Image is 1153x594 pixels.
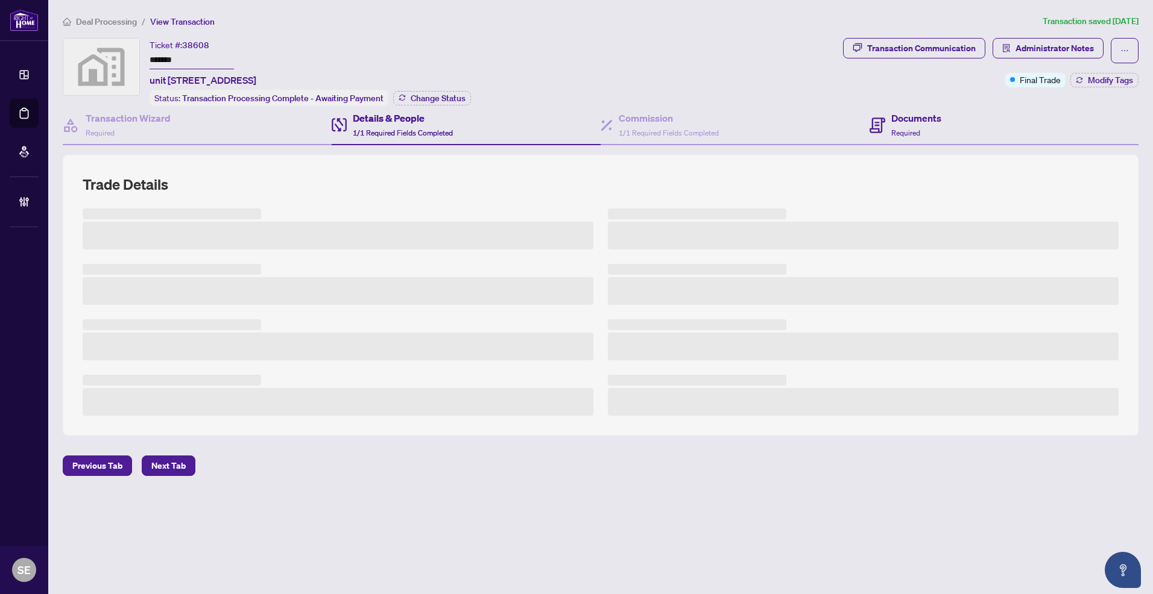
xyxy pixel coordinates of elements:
[843,38,985,58] button: Transaction Communication
[619,111,719,125] h4: Commission
[151,456,186,475] span: Next Tab
[72,456,122,475] span: Previous Tab
[182,93,384,104] span: Transaction Processing Complete - Awaiting Payment
[150,16,215,27] span: View Transaction
[17,561,31,578] span: SE
[150,38,209,52] div: Ticket #:
[142,455,195,476] button: Next Tab
[142,14,145,28] li: /
[1105,552,1141,588] button: Open asap
[63,39,139,95] img: svg%3e
[83,175,1119,194] h2: Trade Details
[891,111,941,125] h4: Documents
[867,39,976,58] div: Transaction Communication
[10,9,39,31] img: logo
[393,91,471,105] button: Change Status
[619,128,719,137] span: 1/1 Required Fields Completed
[63,455,132,476] button: Previous Tab
[86,111,171,125] h4: Transaction Wizard
[76,16,137,27] span: Deal Processing
[411,94,466,102] span: Change Status
[150,90,388,106] div: Status:
[182,40,209,51] span: 38608
[353,111,453,125] h4: Details & People
[1070,73,1139,87] button: Modify Tags
[891,128,920,137] span: Required
[1016,39,1094,58] span: Administrator Notes
[1088,76,1133,84] span: Modify Tags
[1002,44,1011,52] span: solution
[86,128,115,137] span: Required
[1020,73,1061,86] span: Final Trade
[993,38,1104,58] button: Administrator Notes
[150,73,256,87] span: unit [STREET_ADDRESS]
[353,128,453,137] span: 1/1 Required Fields Completed
[1120,46,1129,55] span: ellipsis
[63,17,71,26] span: home
[1043,14,1139,28] article: Transaction saved [DATE]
